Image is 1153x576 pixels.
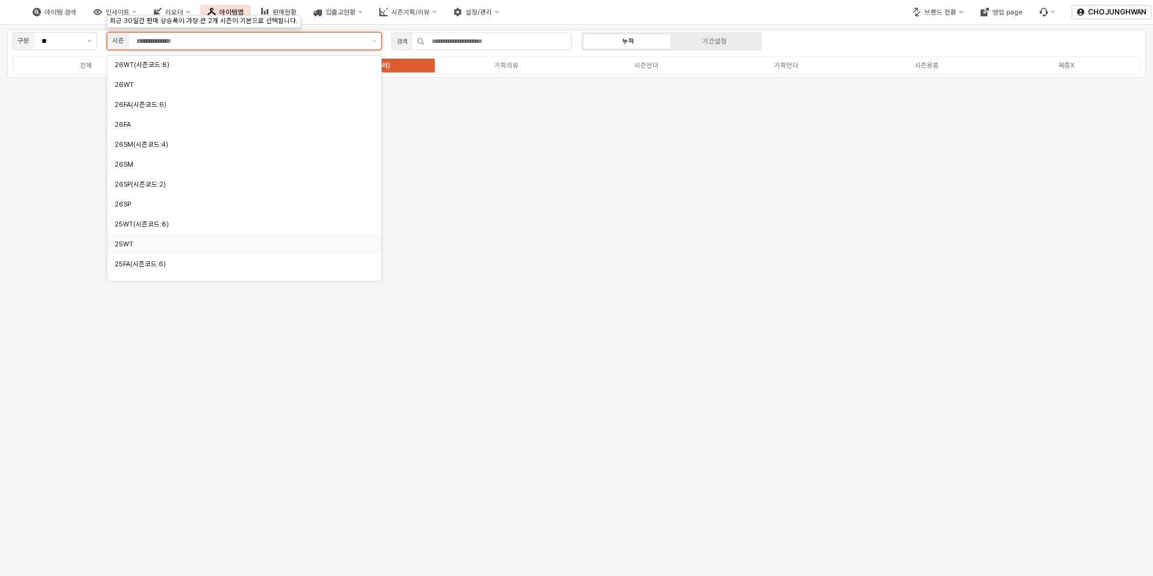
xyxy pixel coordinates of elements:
[993,8,1023,16] div: 영업 page
[586,36,672,46] label: 누적
[397,36,408,46] div: 검색
[115,200,367,209] div: 26SP
[391,8,430,16] div: 시즌기획/리뷰
[924,8,956,16] div: 브랜드 전환
[857,60,997,71] label: 시즌용품
[115,60,367,69] div: 26WT(시즌코드:8)
[437,60,576,71] label: 기획의류
[1032,5,1062,19] div: 버그 제보 및 기능 개선 요청
[115,220,367,229] div: 25WT(시즌코드:8)
[774,62,798,69] div: 기획언더
[115,160,367,169] div: 26SM
[367,33,381,50] button: 제안 사항 표시
[973,5,1030,19] div: 영업 page
[576,60,716,71] label: 시즌언더
[115,280,367,289] div: 25FA
[25,5,84,19] div: 아이템 검색
[672,36,758,46] label: 기간설정
[494,62,519,69] div: 기획의류
[200,5,251,19] div: 아이템맵
[45,8,77,16] div: 아이템 검색
[273,8,297,16] div: 판매현황
[107,55,381,281] div: Select an option
[16,60,156,71] label: 전체
[106,8,130,16] div: 인사이트
[634,62,659,69] div: 시즌언더
[446,5,506,19] div: 설정/관리
[997,60,1137,71] label: 복종X
[146,5,197,19] div: 리오더
[80,62,92,69] div: 전체
[115,240,367,249] div: 25WT
[165,8,183,16] div: 리오더
[115,100,367,109] div: 26FA(시즌코드:6)
[716,60,856,71] label: 기획언더
[83,33,96,50] button: 제안 사항 표시
[622,37,634,45] div: 누적
[466,8,492,16] div: 설정/관리
[115,260,367,269] div: 25FA(시즌코드:6)
[17,36,30,46] div: 구분
[905,5,970,19] div: 브랜드 전환
[703,37,727,45] div: 기간설정
[326,8,356,16] div: 입출고현황
[112,36,124,46] div: 시즌
[372,5,444,19] div: 시즌기획/리뷰
[115,140,367,149] div: 26SM(시즌코드:4)
[1058,62,1075,69] div: 복종X
[220,8,244,16] div: 아이템맵
[306,5,370,19] div: 입출고현황
[115,180,367,189] div: 26SP(시즌코드:2)
[115,120,367,129] div: 26FA
[86,5,144,19] div: 인사이트
[253,5,304,19] div: 판매현황
[915,62,939,69] div: 시즌용품
[115,80,367,89] div: 26WT
[1088,7,1146,17] p: CHOJUNGHWAN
